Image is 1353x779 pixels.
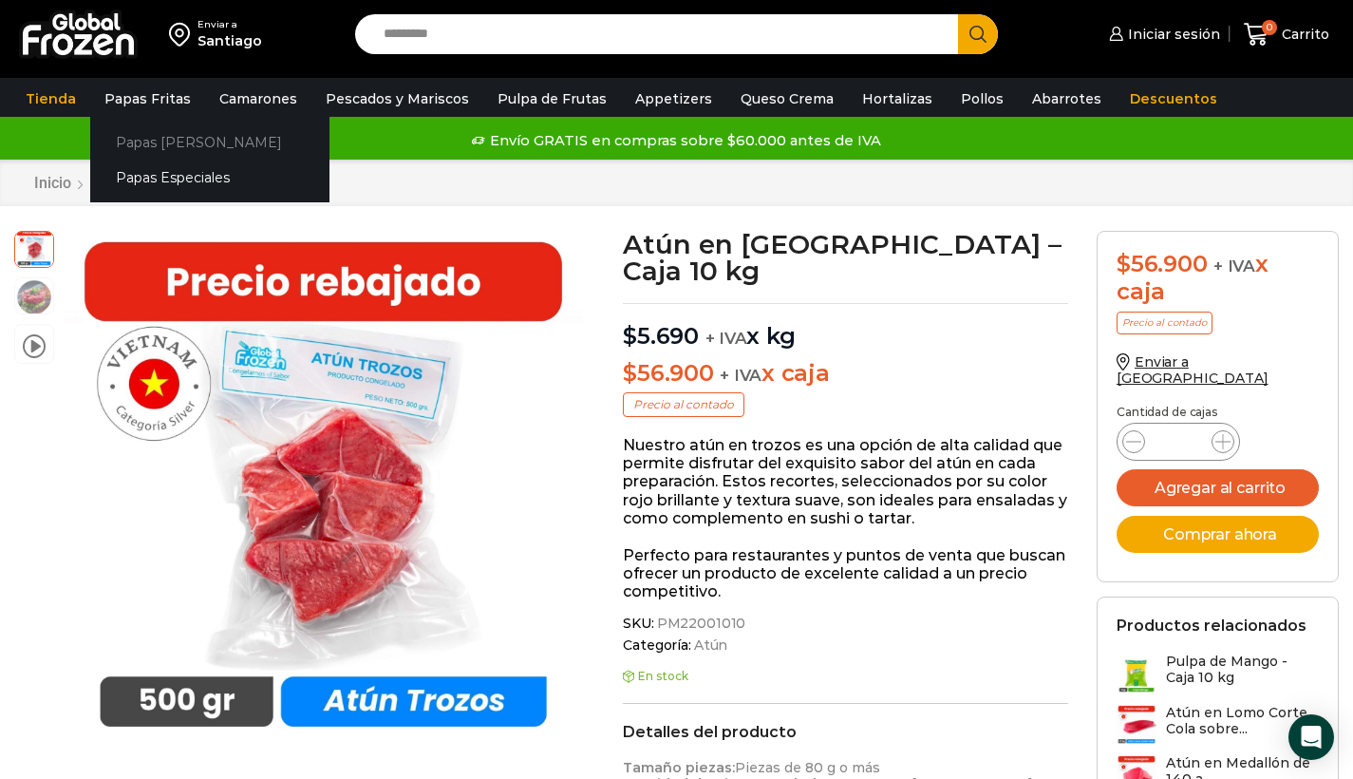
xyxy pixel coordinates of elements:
span: SKU: [623,616,1068,632]
span: PM22001010 [654,616,746,632]
div: 1 / 3 [64,231,583,750]
p: Precio al contado [623,392,744,417]
span: atun trozo [15,229,53,267]
p: x kg [623,303,1068,351]
button: Comprar ahora [1117,516,1319,553]
span: + IVA [720,366,761,385]
bdi: 56.900 [623,359,713,387]
span: Carrito [1277,25,1329,44]
img: address-field-icon.svg [169,18,197,50]
button: Search button [958,14,998,54]
div: x caja [1117,251,1319,306]
button: Agregar al carrito [1117,469,1319,506]
div: Santiago [197,31,262,50]
a: Papas [PERSON_NAME] [90,124,329,160]
span: $ [623,359,637,387]
a: Pollos [951,81,1013,117]
p: En stock [623,670,1068,683]
h3: Atún en Lomo Corte Cola sobre... [1166,705,1319,737]
h2: Productos relacionados [1117,617,1306,635]
a: Papas Fritas [95,81,200,117]
a: Atún en Lomo Corte Cola sobre... [1117,705,1319,746]
bdi: 56.900 [1117,250,1207,277]
a: Appetizers [626,81,722,117]
a: Queso Crema [731,81,843,117]
a: Iniciar sesión [1104,15,1220,53]
span: + IVA [705,329,747,348]
a: Papas Especiales [90,160,329,195]
a: Pulpa de Frutas [488,81,616,117]
a: Atún [691,637,727,654]
h3: Pulpa de Mango - Caja 10 kg [1166,654,1319,686]
span: + IVA [1213,256,1255,275]
a: Enviar a [GEOGRAPHIC_DATA] [1117,353,1268,387]
span: 0 [1262,20,1277,35]
p: x caja [623,360,1068,388]
span: Categoría: [623,637,1068,654]
a: Pulpa de Mango - Caja 10 kg [1117,654,1319,694]
img: atun trozo [64,231,583,750]
a: Pescados y Mariscos [316,81,479,117]
span: Iniciar sesión [1123,25,1220,44]
p: Precio al contado [1117,312,1212,334]
p: Perfecto para restaurantes y puntos de venta que buscan ofrecer un producto de excelente calidad ... [623,546,1068,601]
nav: Breadcrumb [33,174,285,192]
a: Inicio [33,174,72,192]
span: foto tartaro atun [15,278,53,316]
a: Hortalizas [853,81,942,117]
span: $ [623,322,637,350]
div: Open Intercom Messenger [1288,714,1334,760]
div: Enviar a [197,18,262,31]
p: Cantidad de cajas [1117,406,1319,419]
h2: Detalles del producto [623,723,1068,741]
h1: Atún en [GEOGRAPHIC_DATA] – Caja 10 kg [623,231,1068,284]
a: 0 Carrito [1239,12,1334,57]
a: Pescados y Mariscos [88,174,235,192]
a: Tienda [16,81,85,117]
a: Camarones [210,81,307,117]
a: Abarrotes [1023,81,1111,117]
strong: Tamaño piezas: [623,759,735,776]
input: Product quantity [1160,428,1196,455]
a: Descuentos [1120,81,1227,117]
bdi: 5.690 [623,322,699,350]
span: $ [1117,250,1131,277]
p: Nuestro atún en trozos es una opción de alta calidad que permite disfrutar del exquisito sabor de... [623,436,1068,527]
